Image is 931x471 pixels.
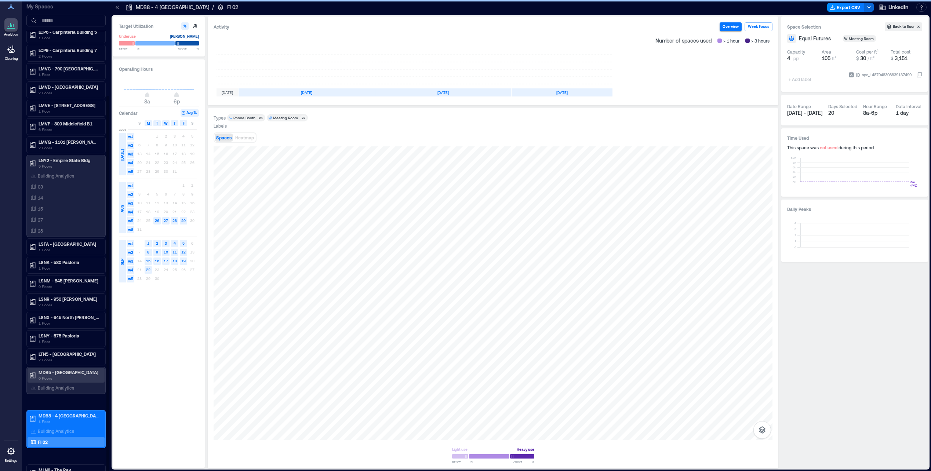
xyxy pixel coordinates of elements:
button: Meeting Room [843,35,885,42]
span: 105 [822,55,830,61]
tspan: 0 [794,245,796,249]
div: Area [822,49,831,55]
p: LSNR - 950 [PERSON_NAME] [39,296,100,302]
tspan: 6h [793,165,796,169]
p: 2 Floors [39,90,100,96]
tspan: 3 [794,227,796,231]
a: Analytics [2,16,20,39]
div: spc_1487948308839137499 [861,71,912,78]
h3: Daily Peaks [787,205,922,213]
text: 17 [164,259,168,263]
tspan: 2 [794,233,796,237]
span: Equal Futures [799,35,831,42]
p: 27 [38,217,43,223]
h3: Space Selection [787,23,885,30]
text: 19 [181,259,186,263]
text: 12 [181,250,186,254]
span: Heatmap [235,135,254,140]
span: w2 [127,142,134,149]
span: W [164,120,168,126]
p: 2 Floors [39,145,100,151]
div: Light use [452,446,468,453]
text: 5 [182,241,185,245]
p: LSNK - 580 Pastoria [39,259,100,265]
div: Underuse [119,33,136,40]
text: 11 [172,250,177,254]
text: 29 [181,218,186,223]
p: Fl 02 [38,439,48,445]
text: 28 [172,218,177,223]
span: not used [820,145,837,150]
text: 4 [174,241,176,245]
span: w6 [127,226,134,233]
p: LTN5 - [GEOGRAPHIC_DATA] [39,351,100,357]
button: IDspc_1487948308839137499 [916,72,922,78]
div: [PERSON_NAME] [170,33,199,40]
div: 8a - 6p [863,109,890,117]
span: S [138,120,141,126]
div: [DATE] [512,88,612,96]
div: [DATE] [375,88,511,96]
text: 1 [147,241,149,245]
p: 14 [38,195,43,201]
span: w1 [127,240,134,247]
button: 4 ppl [787,55,819,62]
p: LMVE - [STREET_ADDRESS] [39,102,100,108]
button: Equal Futures [799,35,840,42]
div: [DATE] [217,88,238,96]
button: Spaces [215,134,233,142]
p: My Spaces [26,3,106,10]
span: SEP [119,259,125,265]
div: Activity [214,23,229,30]
h3: Calendar [119,109,138,117]
p: LSFA - [GEOGRAPHIC_DATA] [39,241,100,247]
span: [DATE] - [DATE] [787,110,822,116]
text: 10 [164,250,168,254]
div: Cost per ft² [856,49,879,55]
p: LCP6 - Carpinteria Building 5 [39,29,100,35]
span: w2 [127,249,134,256]
p: Building Analytics [38,385,74,391]
p: 03 [38,184,43,190]
button: Back to floor [885,22,922,31]
h3: Target Utilization [119,22,199,30]
span: w4 [127,159,134,167]
span: + Add label [787,74,814,84]
span: Spaces [216,135,232,140]
p: 1 Floor [39,247,100,253]
span: 3,151 [895,55,908,61]
p: 2 Floors [39,357,100,363]
div: Phone Booth [233,115,255,120]
p: LMVG - 1101 [PERSON_NAME] B7 [39,139,100,145]
p: LCP9 - Carpinteria Building 7 [39,47,100,53]
div: Meeting Room [849,36,875,41]
p: 2 Floors [39,53,100,59]
tspan: 2h [793,175,796,179]
p: Settings [5,459,17,463]
button: Avg % [181,109,199,117]
div: Labels [214,123,227,129]
span: > 3 hours [751,37,770,44]
p: 5 Floors [39,163,100,169]
p: LSNM - 845 [PERSON_NAME] [39,278,100,284]
p: Fl 02 [227,4,238,11]
text: 26 [155,218,159,223]
h3: Time Used [787,134,922,142]
div: Total cost [891,49,910,55]
text: 15 [146,259,150,263]
span: LinkedIn [888,4,908,11]
p: 2 Floors [39,302,100,308]
text: 9 [156,250,158,254]
text: 2 [156,241,158,245]
button: Export CSV [827,3,865,12]
div: Types [214,115,226,121]
div: 1 day [896,109,923,117]
text: 8 [147,250,149,254]
tspan: 0h [793,180,796,184]
span: ppl [793,55,800,61]
p: Building Analytics [38,428,74,434]
div: Number of spaces used [652,34,772,47]
span: Below % [119,46,139,51]
div: Data Interval [896,103,921,109]
p: Analytics [4,32,18,37]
